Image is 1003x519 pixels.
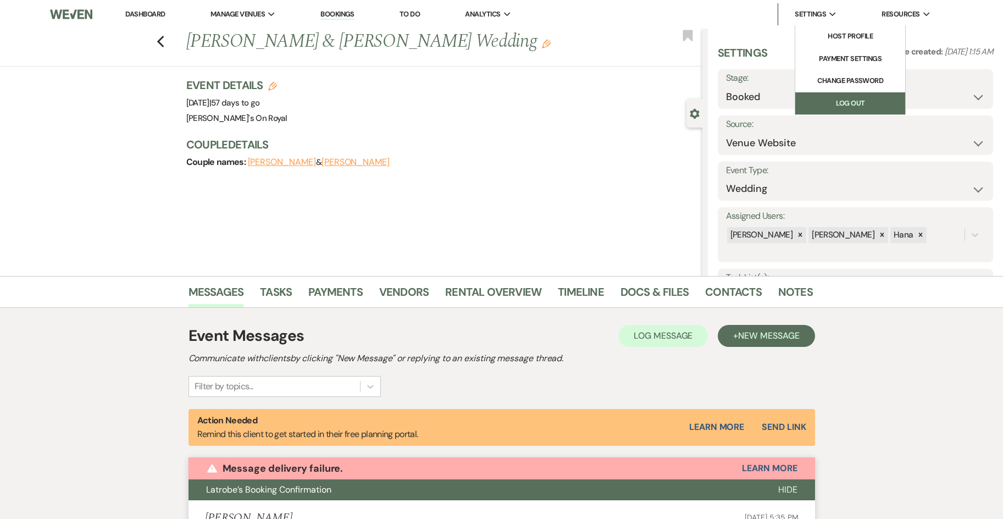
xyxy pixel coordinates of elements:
span: Analytics [465,9,500,20]
li: Payment Settings [801,53,900,64]
label: Assigned Users: [726,208,985,224]
strong: Action Needed [197,415,258,426]
div: Hana [890,227,915,243]
img: Weven Logo [50,3,92,26]
h3: Couple Details [186,137,691,152]
label: Event Type: [726,163,985,179]
button: +New Message [718,325,814,347]
a: Payment Settings [795,48,905,70]
a: Change Password [795,70,905,92]
div: Filter by topics... [195,380,253,393]
a: Learn More [689,421,744,434]
span: Log Message [634,330,692,341]
h3: Event Details [186,78,287,93]
a: Contacts [705,283,762,307]
div: [PERSON_NAME] [727,227,795,243]
a: Rental Overview [445,283,541,307]
a: Log Out [795,92,905,114]
a: Tasks [260,283,292,307]
span: Manage Venues [210,9,265,20]
label: Task List(s): [726,270,985,286]
span: Date created: [891,46,945,57]
span: Resources [882,9,919,20]
button: Send Link [762,423,806,432]
a: Docs & Files [620,283,689,307]
h1: [PERSON_NAME] & [PERSON_NAME] Wedding [186,29,595,55]
div: [PERSON_NAME] [808,227,876,243]
a: Payments [308,283,363,307]
span: New Message [738,330,799,341]
h1: Event Messages [189,324,304,347]
span: [DATE] 1:15 AM [945,46,993,57]
button: Learn More [742,464,797,473]
a: Notes [778,283,813,307]
p: Remind this client to get started in their free planning portal. [197,413,418,441]
button: [PERSON_NAME] [322,158,390,167]
button: Edit [542,38,551,48]
a: Dashboard [125,9,165,19]
span: Couple names: [186,156,248,168]
span: Latrobe’s Booking Confirmation [206,484,331,495]
a: Timeline [558,283,604,307]
a: Messages [189,283,244,307]
button: Close lead details [690,108,700,118]
h2: Communicate with clients by clicking "New Message" or replying to an existing message thread. [189,352,815,365]
a: Vendors [379,283,429,307]
span: [DATE] [186,97,260,108]
span: Settings [795,9,826,20]
a: To Do [400,9,420,19]
h3: Settings [718,45,768,69]
button: Log Message [618,325,708,347]
p: Message delivery failure. [223,460,343,477]
li: Change Password [801,75,900,86]
li: Host Profile [801,31,900,42]
button: [PERSON_NAME] [248,158,316,167]
a: Bookings [320,9,354,20]
span: & [248,157,390,168]
label: Stage: [726,70,985,86]
span: Hide [778,484,797,495]
a: Host Profile [795,25,905,47]
label: Source: [726,117,985,132]
button: Hide [761,479,815,500]
span: [PERSON_NAME]'s On Royal [186,113,287,124]
button: Latrobe’s Booking Confirmation [189,479,761,500]
span: 57 days to go [211,97,260,108]
span: | [209,97,260,108]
